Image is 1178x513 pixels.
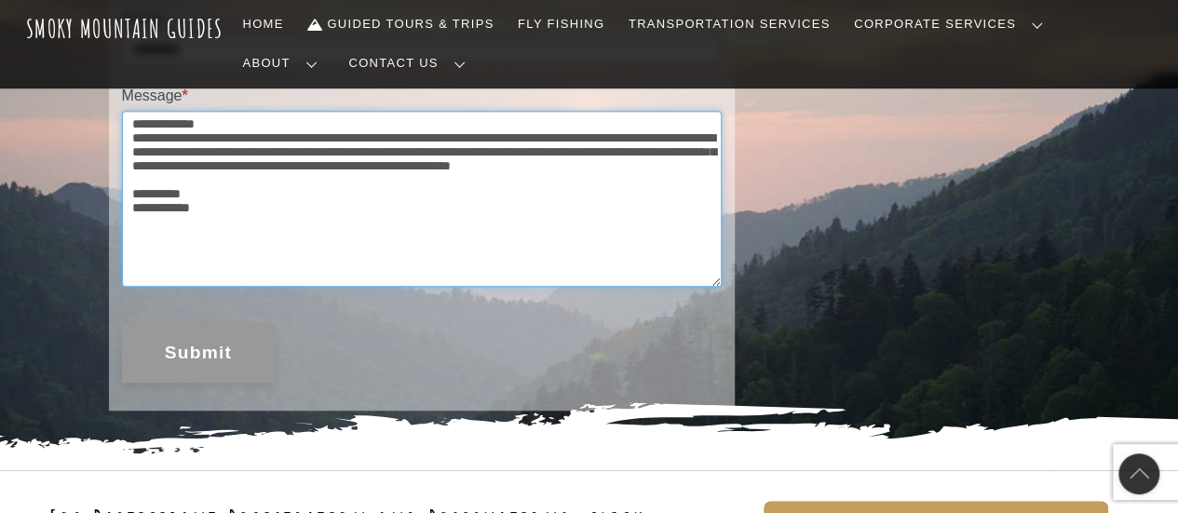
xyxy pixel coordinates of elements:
[342,44,481,83] a: Contact Us
[236,44,332,83] a: About
[300,5,501,44] a: Guided Tours & Trips
[122,84,722,111] label: Message
[26,13,223,44] a: Smoky Mountain Guides
[621,5,837,44] a: Transportation Services
[236,5,291,44] a: Home
[122,323,276,383] button: Submit
[510,5,612,44] a: Fly Fishing
[846,5,1058,44] a: Corporate Services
